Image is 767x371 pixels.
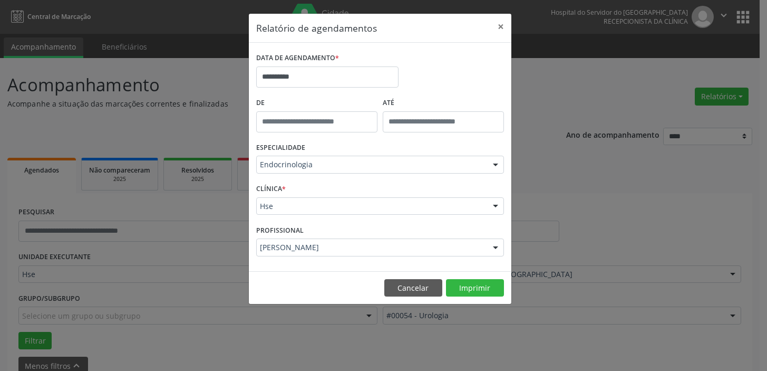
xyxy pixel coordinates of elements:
[383,95,504,111] label: ATÉ
[260,242,482,253] span: [PERSON_NAME]
[260,159,482,170] span: Endocrinologia
[256,140,305,156] label: ESPECIALIDADE
[260,201,482,212] span: Hse
[256,222,304,239] label: PROFISSIONAL
[256,21,377,35] h5: Relatório de agendamentos
[256,95,377,111] label: De
[256,50,339,66] label: DATA DE AGENDAMENTO
[384,279,442,297] button: Cancelar
[490,14,511,40] button: Close
[446,279,504,297] button: Imprimir
[256,181,286,197] label: CLÍNICA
